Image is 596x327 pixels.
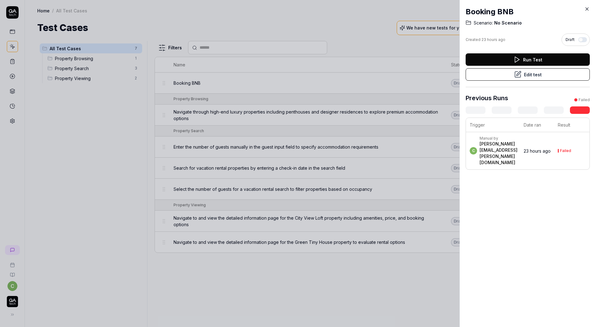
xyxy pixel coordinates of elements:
button: Edit test [466,68,590,81]
div: Manual by [480,136,517,141]
div: Failed [560,149,571,153]
div: Failed [579,97,590,103]
th: Trigger [466,118,520,132]
h3: Previous Runs [466,93,508,103]
div: Created [466,37,505,43]
th: Result [554,118,589,132]
span: Draft [566,37,575,43]
time: 23 hours ago [481,37,505,42]
div: [PERSON_NAME][EMAIL_ADDRESS][PERSON_NAME][DOMAIN_NAME] [480,141,517,166]
button: Run Test [466,53,590,66]
h2: Booking BNB [466,6,590,17]
time: 23 hours ago [524,148,551,154]
th: Date ran [520,118,554,132]
span: No Scenario [493,20,522,26]
span: c [470,147,477,155]
span: Scenario: [474,20,493,26]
